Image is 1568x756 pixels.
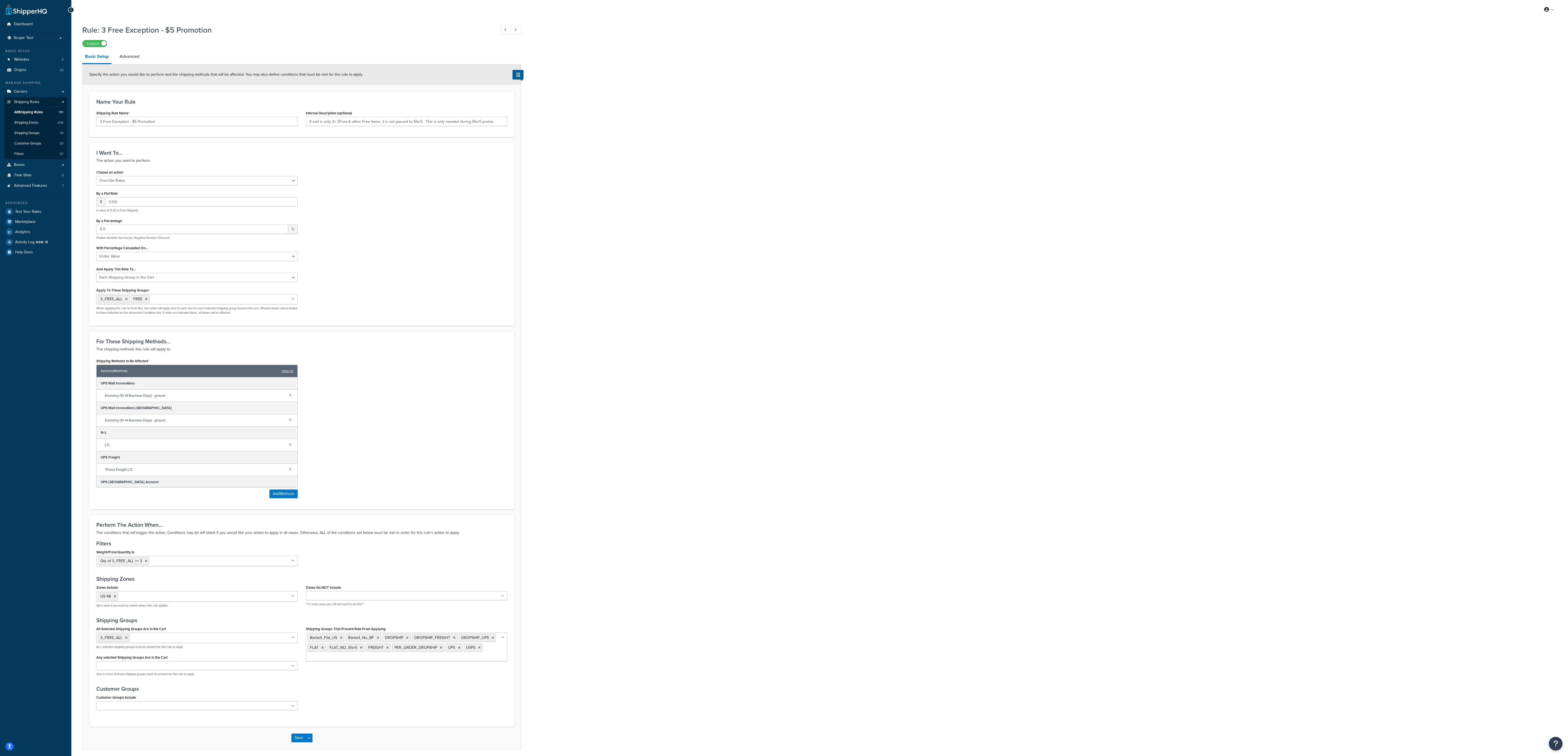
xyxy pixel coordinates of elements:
[461,635,489,641] span: DROPSHIP_UPS
[58,120,63,125] span: 208
[466,645,475,650] span: USPS
[101,367,279,375] span: Selected Methods
[14,120,38,125] span: Shipping Zones
[100,558,142,564] span: Qty of 3_FREE_ALL >= 3
[4,118,67,128] li: Shipping Zones
[96,170,124,175] label: Choose an action
[4,55,67,65] li: Websites
[501,26,511,35] a: Previous Record
[14,131,40,135] span: Shipping Groups
[4,237,67,247] li: [object Object]
[4,65,67,75] a: Origins23
[105,392,285,400] span: Economy (10-14 Business Days) - ground
[96,208,298,213] p: A value of 0.00 is Free Shipping
[83,40,107,47] label: Enabled
[395,645,437,650] span: PER_ORDER_DROPSHIP
[96,695,136,700] label: Customer Groups Include
[105,417,285,424] span: Economy (10-14 Business Days) - ground
[513,70,523,80] button: Show Help Docs
[89,72,363,77] span: Specify the action you would like to perform and the shipping methods that will be affected. You ...
[96,219,122,223] label: By a Percentage
[62,57,64,62] span: 5
[96,655,168,659] label: Any selected Shipping Groups Are in the Cart
[96,617,507,623] h3: Shipping Groups
[100,296,122,302] span: 3_FREE_ALL
[4,87,67,97] a: Carriers
[306,585,341,590] label: Zones Do NOT Include
[96,191,118,196] label: By a Flat Rate
[4,97,67,160] li: Shipping Rules
[14,22,33,27] span: Dashboard
[385,635,403,641] span: DROPSHIP
[4,149,67,159] li: Filters
[4,201,67,205] div: Resources
[1549,737,1563,751] button: Open Resource Center
[4,227,67,237] a: Analytics
[15,209,41,214] span: Test Your Rates
[4,181,67,191] li: Advanced Features
[60,152,63,156] span: 57
[82,25,491,35] h1: Rule: 3 Free Exception - $5 Promotion
[4,65,67,75] li: Origins
[60,141,63,146] span: 20
[14,68,26,72] span: Origins
[4,207,67,217] a: Test Your Rates
[4,247,67,257] a: Help Docs
[96,627,166,631] label: All Selected Shipping Groups Are in the Cart
[105,441,285,449] span: LTL
[59,110,63,115] span: 151
[14,110,43,115] span: All Shipping Rules
[4,128,67,138] a: Shipping Groups78
[4,107,67,117] a: AllShipping Rules151
[96,645,298,649] p: ALL selected shipping groups must be present for this rule to apply
[4,138,67,149] li: Customer Groups
[15,239,50,246] span: Activity Log
[330,645,357,650] span: FLAT_NO_5for5
[310,635,337,641] span: Barbell_Flat_US
[310,645,319,650] span: FLAT
[4,170,67,180] a: Time Slots0
[306,627,386,631] label: Shipping Groups That Prevent Rule From Applying
[96,197,105,206] span: $
[96,359,150,363] label: Shipping Methods to Be Affected
[281,367,293,375] a: clear all
[62,173,64,178] span: 0
[96,99,507,105] h3: Name Your Rule
[14,163,25,167] span: Boxes
[14,100,40,104] span: Shipping Rules
[4,160,67,170] a: Boxes
[414,635,450,641] span: DROPSHIP_FREIGHT
[291,734,306,742] button: Save
[15,250,33,255] span: Help Docs
[14,152,24,156] span: Filters
[36,240,50,244] span: NEW
[96,540,507,547] h3: Filters
[306,602,507,606] p: **In most cases you will not need to set this**
[96,288,150,293] label: Apply To These Shipping Groups
[4,19,67,29] a: Dashboard
[15,220,36,224] span: Marketplace
[97,451,297,464] div: UPS Freight
[62,183,64,188] span: 7
[4,170,67,180] li: Time Slots
[4,217,67,227] a: Marketplace
[448,645,455,650] span: UPS
[96,686,507,692] h3: Customer Groups
[60,131,63,135] span: 78
[96,585,118,590] label: Zones Include
[100,635,122,641] span: 3_FREE_ALL
[97,402,297,414] div: UPS Mail Innovations [GEOGRAPHIC_DATA]
[96,236,298,240] p: Positive Number=Surcharge, Negative Number=Discount
[97,476,297,488] div: UPS [GEOGRAPHIC_DATA] Account
[96,267,136,271] label: And Apply This Rate To...
[4,55,67,65] a: Websites5
[4,128,67,138] li: Shipping Groups
[96,346,507,353] p: The shipping methods this rule will apply to.
[96,246,148,250] label: With Percentage Calculated On...
[14,141,41,146] span: Customer Groups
